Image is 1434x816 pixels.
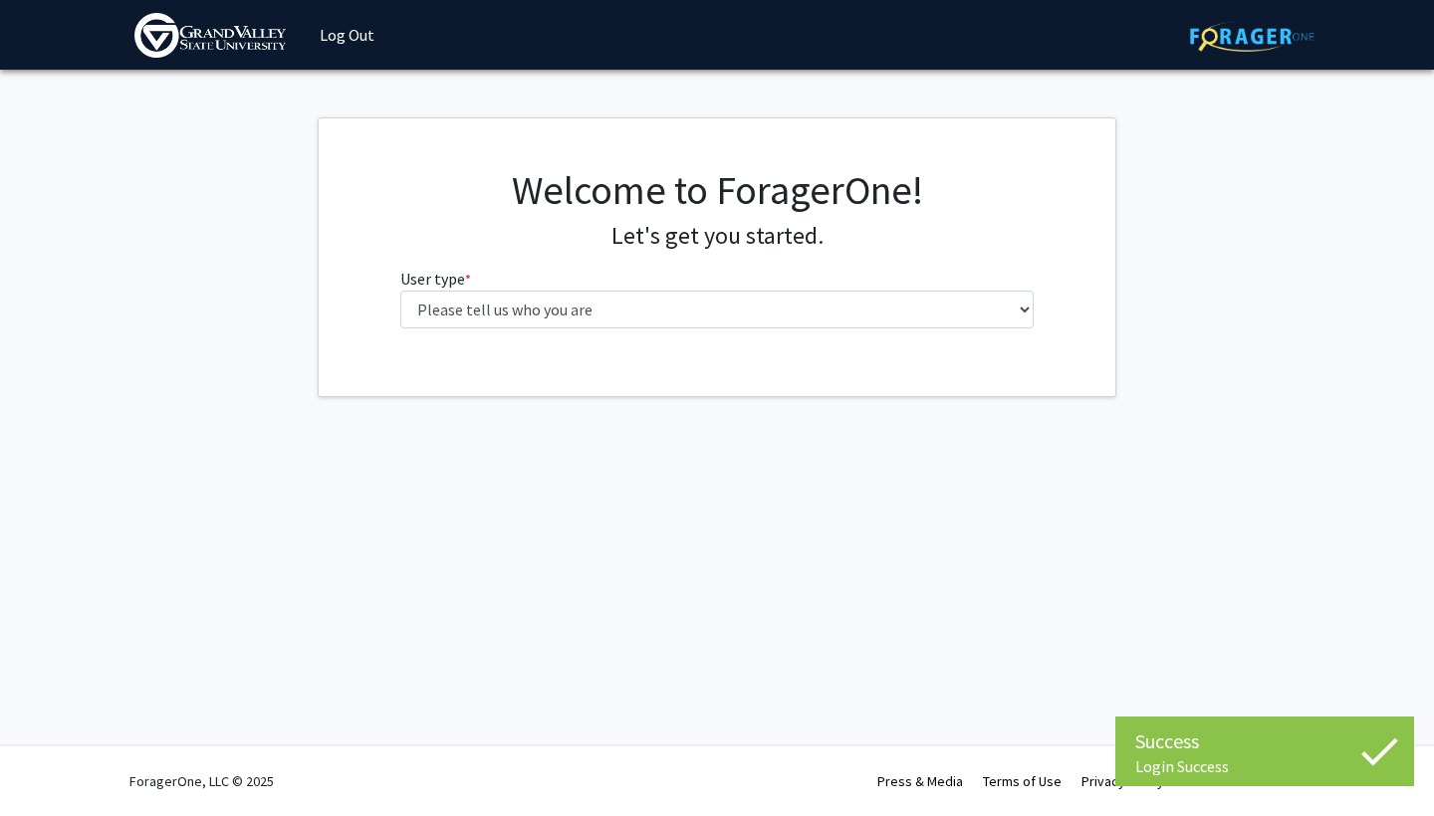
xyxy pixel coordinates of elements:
[400,166,1035,214] h1: Welcome to ForagerOne!
[134,13,286,58] img: Grand Valley State University Logo
[983,772,1062,790] a: Terms of Use
[129,746,274,816] div: ForagerOne, LLC © 2025
[400,267,471,291] label: User type
[1190,21,1314,52] img: ForagerOne Logo
[877,772,963,790] a: Press & Media
[1081,772,1164,790] a: Privacy Policy
[1135,756,1394,776] div: Login Success
[400,222,1035,251] h4: Let's get you started.
[1135,726,1394,756] div: Success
